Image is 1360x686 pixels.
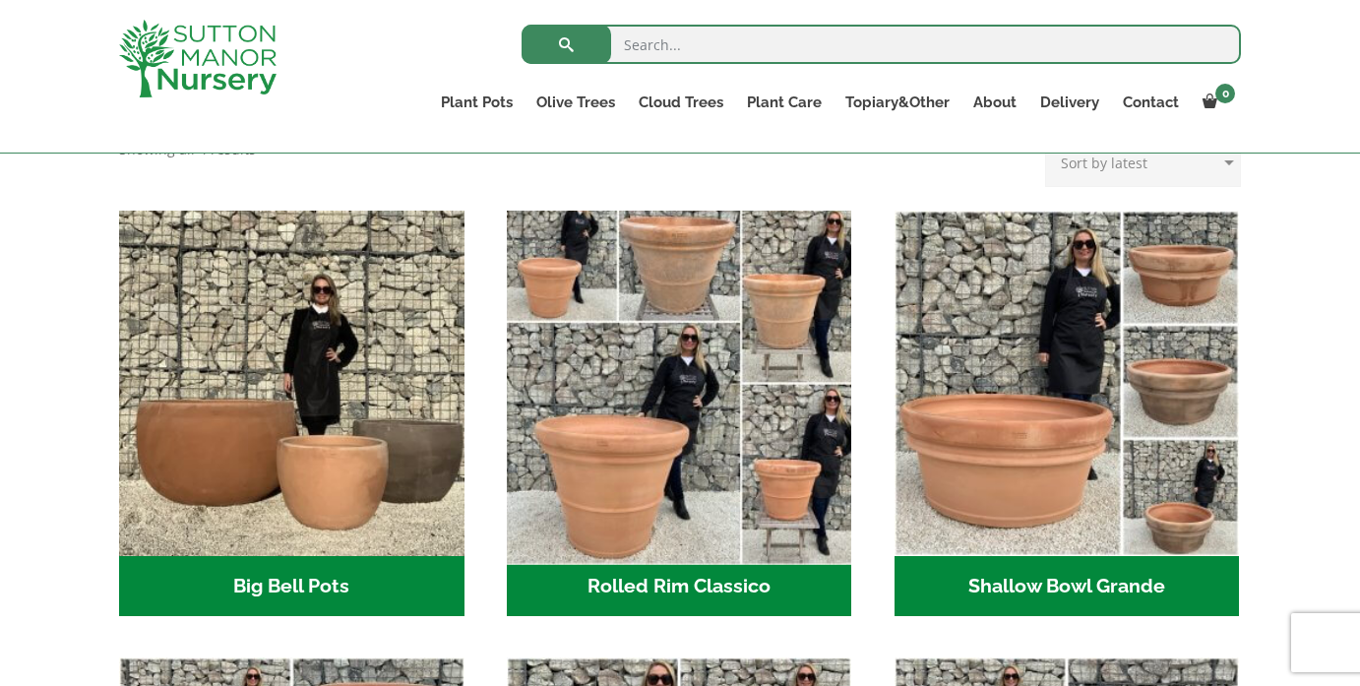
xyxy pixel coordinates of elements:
a: 0 [1191,89,1241,116]
a: About [961,89,1028,116]
img: Big Bell Pots [119,211,464,556]
h2: Big Bell Pots [119,556,464,617]
a: Delivery [1028,89,1111,116]
img: Shallow Bowl Grande [895,211,1240,556]
a: Cloud Trees [627,89,735,116]
a: Plant Care [735,89,834,116]
input: Search... [522,25,1241,64]
a: Topiary&Other [834,89,961,116]
h2: Shallow Bowl Grande [895,556,1240,617]
a: Olive Trees [525,89,627,116]
a: Plant Pots [429,89,525,116]
span: 0 [1215,84,1235,103]
h2: Rolled Rim Classico [507,556,852,617]
a: Visit product category Big Bell Pots [119,211,464,616]
a: Visit product category Shallow Bowl Grande [895,211,1240,616]
select: Shop order [1045,138,1241,187]
a: Visit product category Rolled Rim Classico [507,211,852,616]
img: Rolled Rim Classico [498,202,860,564]
a: Contact [1111,89,1191,116]
img: logo [119,20,277,97]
